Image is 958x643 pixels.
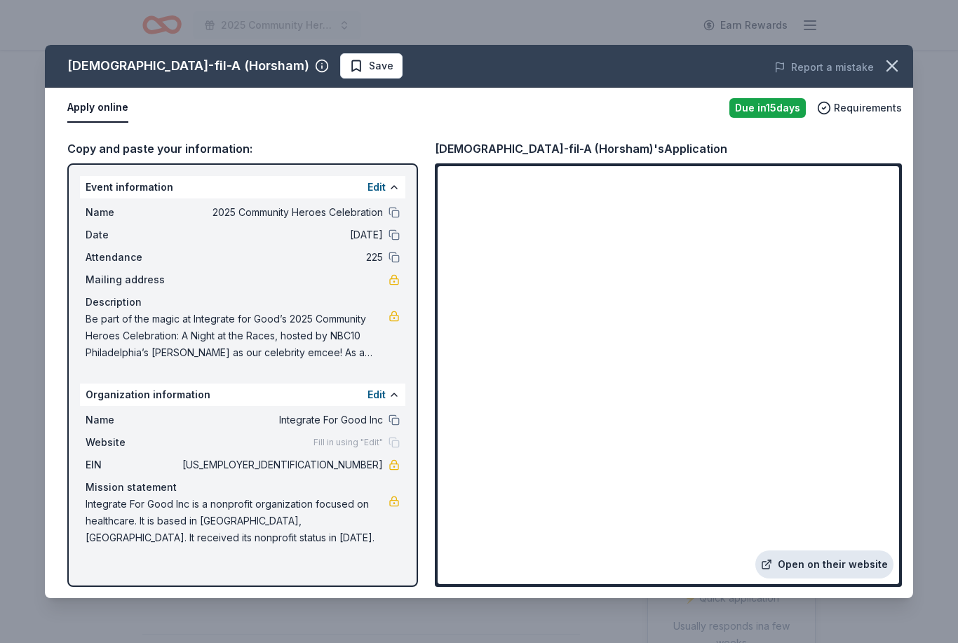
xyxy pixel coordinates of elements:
span: [DATE] [180,226,383,243]
span: Integrate For Good Inc [180,412,383,428]
span: Attendance [86,249,180,266]
button: Edit [367,179,386,196]
button: Save [340,53,403,79]
span: Be part of the magic at Integrate for Good’s 2025 Community Heroes Celebration: A Night at the Ra... [86,311,389,361]
span: [US_EMPLOYER_IDENTIFICATION_NUMBER] [180,456,383,473]
span: 225 [180,249,383,266]
button: Requirements [817,100,902,116]
button: Report a mistake [774,59,874,76]
a: Open on their website [755,550,893,578]
div: Description [86,294,400,311]
span: Fill in using "Edit" [313,437,383,448]
button: Edit [367,386,386,403]
span: Requirements [834,100,902,116]
div: [DEMOGRAPHIC_DATA]-fil-A (Horsham) [67,55,309,77]
span: EIN [86,456,180,473]
div: Organization information [80,384,405,406]
span: Website [86,434,180,451]
div: [DEMOGRAPHIC_DATA]-fil-A (Horsham)'s Application [435,140,727,158]
button: Apply online [67,93,128,123]
span: Name [86,412,180,428]
div: Due in 15 days [729,98,806,118]
span: Mailing address [86,271,180,288]
span: Name [86,204,180,221]
span: Date [86,226,180,243]
div: Event information [80,176,405,198]
div: Mission statement [86,479,400,496]
span: Save [369,57,393,74]
div: Copy and paste your information: [67,140,418,158]
span: 2025 Community Heroes Celebration [180,204,383,221]
span: Integrate For Good Inc is a nonprofit organization focused on healthcare. It is based in [GEOGRAP... [86,496,389,546]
